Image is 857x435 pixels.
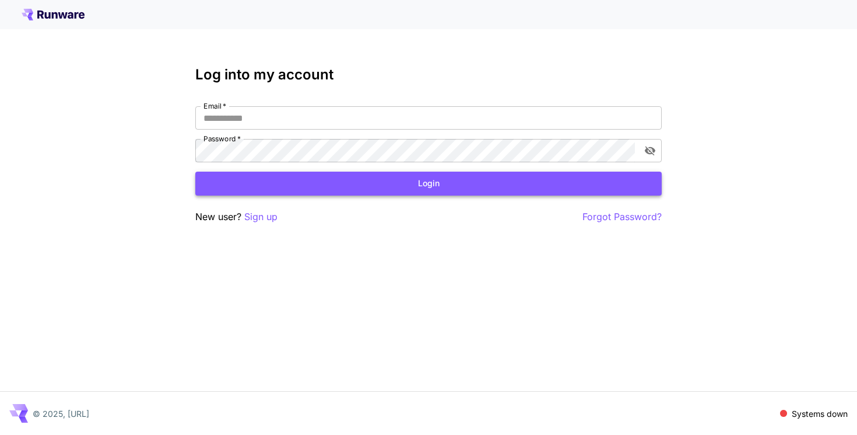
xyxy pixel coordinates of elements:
[640,140,661,161] button: toggle password visibility
[582,210,662,224] button: Forgot Password?
[792,408,848,420] p: Systems down
[203,134,241,144] label: Password
[203,101,226,111] label: Email
[195,67,662,83] h3: Log into my account
[195,210,278,224] p: New user?
[33,408,89,420] p: © 2025, [URL]
[244,210,278,224] button: Sign up
[195,172,662,196] button: Login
